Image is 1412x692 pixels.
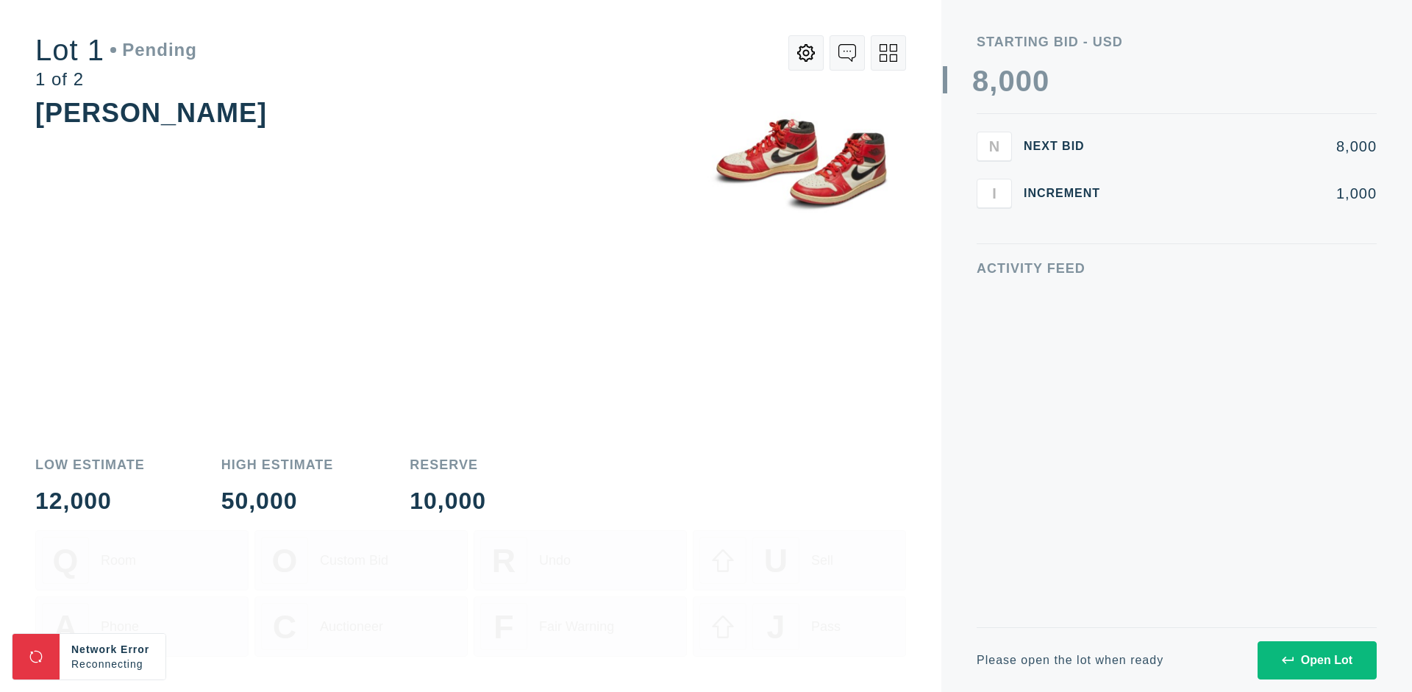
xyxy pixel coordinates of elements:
[977,262,1377,275] div: Activity Feed
[989,138,999,154] span: N
[71,642,154,657] div: Network Error
[1033,66,1049,96] div: 0
[35,458,145,471] div: Low Estimate
[989,66,998,360] div: ,
[35,489,145,513] div: 12,000
[410,458,486,471] div: Reserve
[998,66,1015,96] div: 0
[35,35,197,65] div: Lot 1
[977,179,1012,208] button: I
[977,35,1377,49] div: Starting Bid - USD
[1024,188,1112,199] div: Increment
[410,489,486,513] div: 10,000
[1124,186,1377,201] div: 1,000
[221,458,334,471] div: High Estimate
[977,654,1163,666] div: Please open the lot when ready
[221,489,334,513] div: 50,000
[35,98,267,128] div: [PERSON_NAME]
[1024,140,1112,152] div: Next Bid
[35,71,197,88] div: 1 of 2
[71,657,154,671] div: Reconnecting
[1124,139,1377,154] div: 8,000
[110,41,197,59] div: Pending
[1258,641,1377,679] button: Open Lot
[1282,654,1352,667] div: Open Lot
[972,66,989,96] div: 8
[992,185,996,201] span: I
[977,132,1012,161] button: N
[1016,66,1033,96] div: 0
